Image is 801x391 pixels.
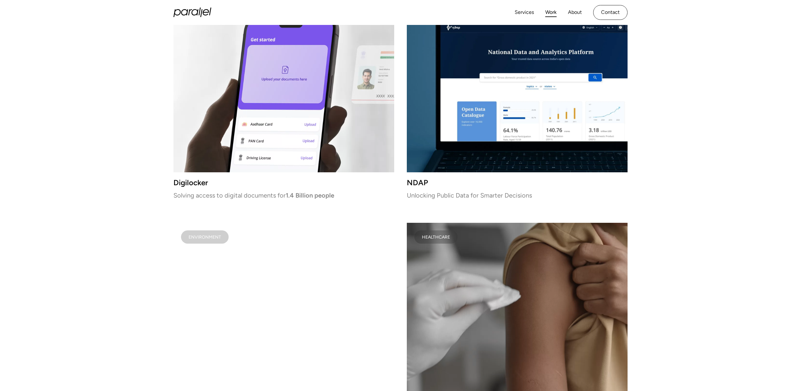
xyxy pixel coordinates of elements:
[545,8,557,17] a: Work
[173,180,394,185] h3: Digilocker
[189,235,221,239] div: ENVIRONMENT
[407,193,628,198] p: Unlocking Public Data for Smarter Decisions
[173,8,211,17] a: home
[593,5,628,20] a: Contact
[422,235,450,239] div: HEALTHCARE
[286,192,334,199] strong: 1.4 Billion people
[515,8,534,17] a: Services
[407,180,628,185] h3: NDAP
[568,8,582,17] a: About
[173,193,394,198] p: Solving access to digital documents for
